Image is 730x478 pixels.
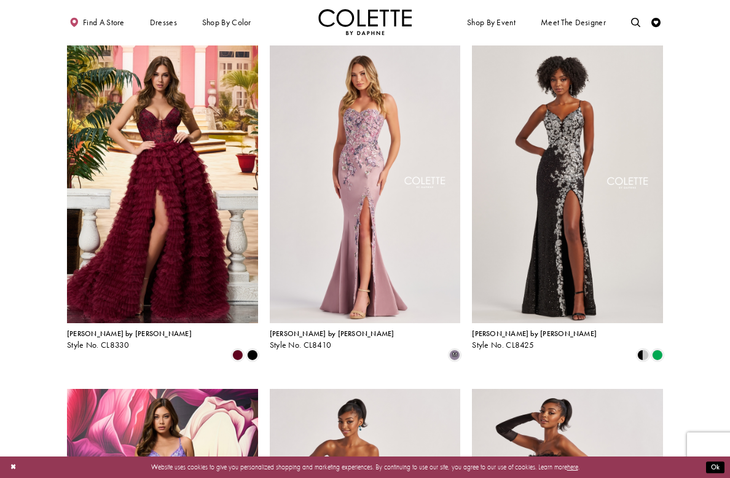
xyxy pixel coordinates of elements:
[318,9,412,35] a: Visit Home Page
[67,45,258,323] a: Visit Colette by Daphne Style No. CL8330 Page
[270,330,394,350] div: Colette by Daphne Style No. CL8410
[67,330,192,350] div: Colette by Daphne Style No. CL8330
[472,329,597,339] span: [PERSON_NAME] by [PERSON_NAME]
[67,329,192,339] span: [PERSON_NAME] by [PERSON_NAME]
[202,18,251,27] span: Shop by color
[541,18,606,27] span: Meet the designer
[629,9,643,35] a: Toggle search
[467,18,516,27] span: Shop By Event
[270,340,332,350] span: Style No. CL8410
[472,45,663,323] a: Visit Colette by Daphne Style No. CL8425 Page
[637,350,648,361] i: Black/Silver
[270,329,394,339] span: [PERSON_NAME] by [PERSON_NAME]
[318,9,412,35] img: Colette by Daphne
[200,9,253,35] span: Shop by color
[270,45,461,323] a: Visit Colette by Daphne Style No. CL8410 Page
[652,350,663,361] i: Emerald
[247,350,258,361] i: Black
[649,9,663,35] a: Check Wishlist
[83,18,125,27] span: Find a store
[67,461,663,473] p: Website uses cookies to give you personalized shopping and marketing experiences. By continuing t...
[706,461,724,473] button: Submit Dialog
[465,9,517,35] span: Shop By Event
[147,9,179,35] span: Dresses
[538,9,608,35] a: Meet the designer
[232,350,243,361] i: Bordeaux
[472,330,597,350] div: Colette by Daphne Style No. CL8425
[67,340,130,350] span: Style No. CL8330
[150,18,177,27] span: Dresses
[567,463,578,471] a: here
[449,350,460,361] i: Dusty Lilac/Multi
[472,340,534,350] span: Style No. CL8425
[6,459,21,476] button: Close Dialog
[67,9,127,35] a: Find a store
